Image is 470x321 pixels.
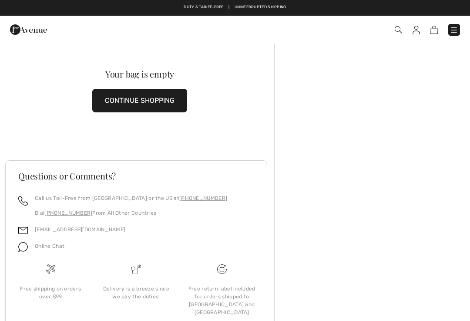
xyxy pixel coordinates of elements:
[18,242,28,252] img: chat
[101,285,172,301] div: Delivery is a breeze since we pay the duties!
[46,264,55,274] img: Free shipping on orders over $99
[186,285,258,316] div: Free return label included for orders shipped to [GEOGRAPHIC_DATA] and [GEOGRAPHIC_DATA]
[18,172,254,180] h3: Questions or Comments?
[131,264,141,274] img: Delivery is a breeze since we pay the duties!
[18,196,28,206] img: call
[10,21,47,38] img: 1ère Avenue
[18,226,28,235] img: email
[450,26,458,34] img: Menu
[217,264,227,274] img: Free shipping on orders over $99
[413,26,420,34] img: My Info
[430,26,438,34] img: Shopping Bag
[15,285,87,301] div: Free shipping on orders over $99
[44,210,92,216] a: [PHONE_NUMBER]
[35,226,125,233] a: [EMAIL_ADDRESS][DOMAIN_NAME]
[35,194,227,202] p: Call us Toll-Free from [GEOGRAPHIC_DATA] or the US at
[35,243,64,249] span: Online Chat
[179,195,227,201] a: [PHONE_NUMBER]
[395,26,402,34] img: Search
[10,25,47,33] a: 1ère Avenue
[92,89,187,112] button: CONTINUE SHOPPING
[35,209,227,217] p: Dial From All Other Countries
[19,70,261,78] div: Your bag is empty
